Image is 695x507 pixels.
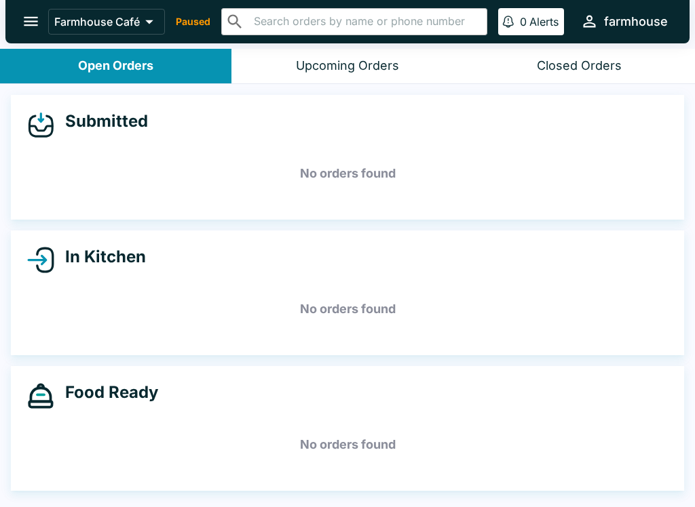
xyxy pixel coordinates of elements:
p: Alerts [529,15,559,28]
div: Upcoming Orders [296,58,399,74]
button: Farmhouse Café [48,9,165,35]
p: Farmhouse Café [54,15,140,28]
div: Open Orders [78,58,153,74]
input: Search orders by name or phone number [250,12,481,31]
h4: Food Ready [54,382,158,403]
h4: Submitted [54,111,148,131]
button: farmhouse [575,7,673,36]
h5: No orders found [27,420,668,469]
p: 0 [520,15,527,28]
h5: No orders found [27,149,668,198]
div: Closed Orders [537,58,622,74]
div: farmhouse [604,14,668,30]
button: open drawer [14,4,48,39]
h5: No orders found [27,285,668,333]
p: Paused [176,15,210,28]
h4: In Kitchen [54,247,146,267]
